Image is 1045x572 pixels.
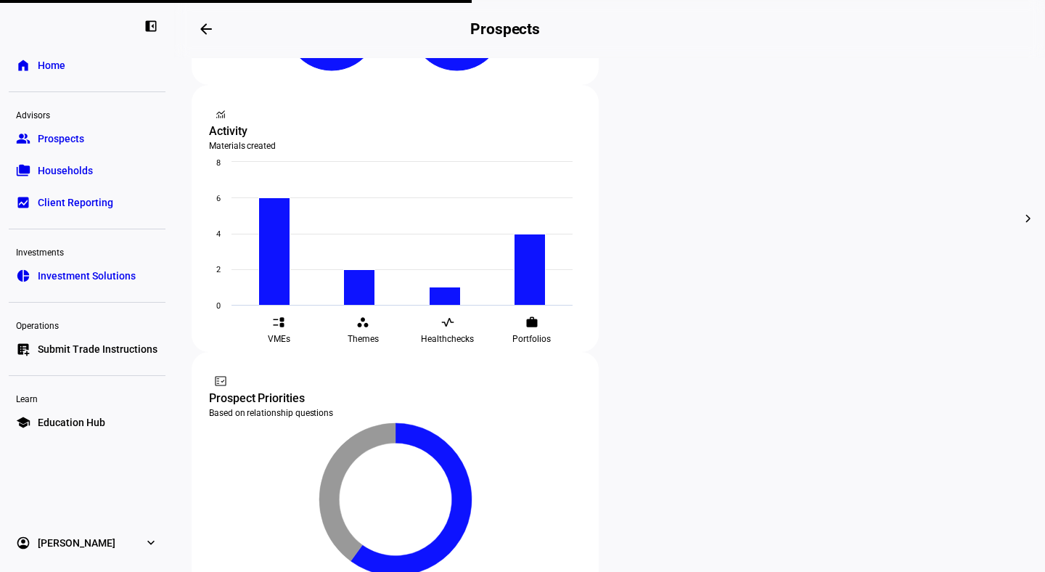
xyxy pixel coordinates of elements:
eth-mat-symbol: workspaces [356,316,369,329]
span: Client Reporting [38,195,113,210]
eth-mat-symbol: bid_landscape [16,195,30,210]
a: groupProspects [9,124,165,153]
mat-icon: chevron_right [1020,210,1037,227]
span: Households [38,163,93,178]
div: Materials created [209,140,581,152]
span: Prospects [38,131,84,146]
div: Activity [209,123,581,140]
div: Learn [9,388,165,408]
eth-mat-symbol: work [525,316,538,329]
text: 6 [216,194,221,203]
eth-mat-symbol: school [16,415,30,430]
span: Investment Solutions [38,269,136,283]
eth-mat-symbol: folder_copy [16,163,30,178]
eth-mat-symbol: home [16,58,30,73]
div: Advisors [9,104,165,124]
eth-mat-symbol: list_alt_add [16,342,30,356]
div: Operations [9,314,165,335]
span: Themes [348,333,379,345]
a: folder_copyHouseholds [9,156,165,185]
div: Investments [9,241,165,261]
span: Portfolios [512,333,551,345]
span: Healthchecks [421,333,474,345]
mat-icon: monitoring [213,107,228,121]
span: Submit Trade Instructions [38,342,157,356]
a: bid_landscapeClient Reporting [9,188,165,217]
span: VMEs [268,333,290,345]
eth-mat-symbol: vital_signs [441,316,454,329]
eth-mat-symbol: left_panel_close [144,19,158,33]
eth-mat-symbol: event_list [272,316,285,329]
text: 0 [216,301,221,311]
eth-mat-symbol: pie_chart [16,269,30,283]
span: Home [38,58,65,73]
eth-mat-symbol: expand_more [144,536,158,550]
mat-icon: fact_check [213,374,228,388]
span: [PERSON_NAME] [38,536,115,550]
span: Education Hub [38,415,105,430]
text: 8 [216,158,221,168]
text: 2 [216,265,221,274]
a: pie_chartInvestment Solutions [9,261,165,290]
mat-icon: arrow_backwards [197,20,215,38]
div: Based on relationship questions [209,407,581,419]
eth-mat-symbol: account_circle [16,536,30,550]
text: 4 [216,229,221,239]
div: Prospect Priorities [209,390,581,407]
h2: Prospects [470,20,540,38]
a: homeHome [9,51,165,80]
eth-mat-symbol: group [16,131,30,146]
